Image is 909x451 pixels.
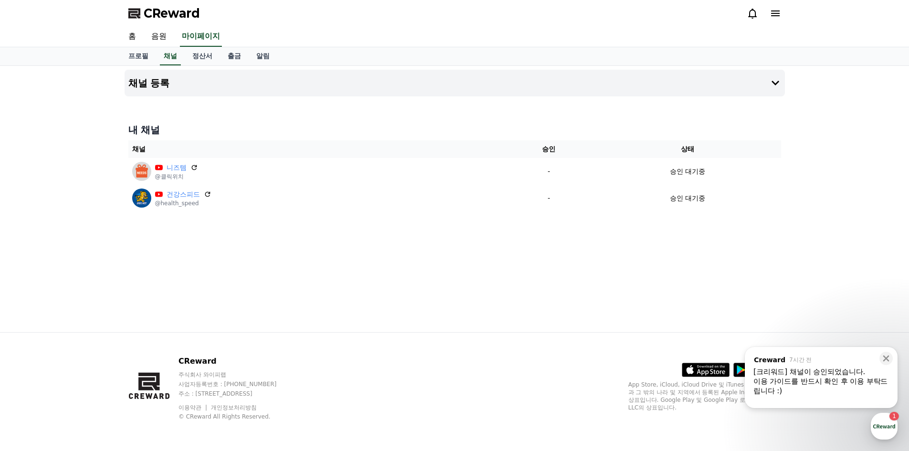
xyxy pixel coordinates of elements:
[180,27,222,47] a: 마이페이지
[132,162,151,181] img: 니즈템
[178,404,209,411] a: 이용약관
[178,390,295,398] p: 주소 : [STREET_ADDRESS]
[128,140,504,158] th: 채널
[121,47,156,65] a: 프로필
[670,167,705,177] p: 승인 대기중
[178,380,295,388] p: 사업자등록번호 : [PHONE_NUMBER]
[121,27,144,47] a: 홈
[594,140,781,158] th: 상태
[167,163,187,173] a: 니즈템
[178,371,295,378] p: 주식회사 와이피랩
[155,173,198,180] p: @클릭위치
[155,199,211,207] p: @health_speed
[628,381,781,411] p: App Store, iCloud, iCloud Drive 및 iTunes Store는 미국과 그 밖의 나라 및 지역에서 등록된 Apple Inc.의 서비스 상표입니다. Goo...
[132,189,151,208] img: 건강스피드
[125,70,785,96] button: 채널 등록
[167,189,200,199] a: 건강스피드
[128,78,170,88] h4: 채널 등록
[144,6,200,21] span: CReward
[160,47,181,65] a: 채널
[128,123,781,136] h4: 내 채널
[178,356,295,367] p: CReward
[507,167,590,177] p: -
[128,6,200,21] a: CReward
[507,193,590,203] p: -
[144,27,174,47] a: 음원
[220,47,249,65] a: 출금
[185,47,220,65] a: 정산서
[670,193,705,203] p: 승인 대기중
[211,404,257,411] a: 개인정보처리방침
[249,47,277,65] a: 알림
[503,140,594,158] th: 승인
[178,413,295,420] p: © CReward All Rights Reserved.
